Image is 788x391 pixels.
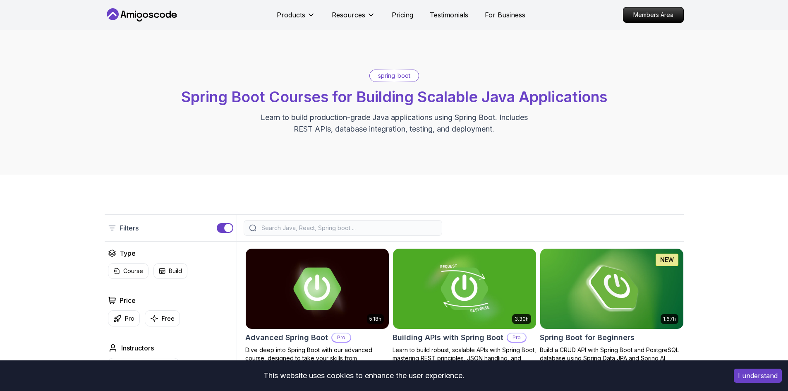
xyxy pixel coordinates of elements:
[393,332,503,343] h2: Building APIs with Spring Boot
[332,10,375,26] button: Resources
[181,88,607,106] span: Spring Boot Courses for Building Scalable Java Applications
[540,332,635,343] h2: Spring Boot for Beginners
[245,332,328,343] h2: Advanced Spring Boot
[108,263,148,279] button: Course
[485,10,525,20] a: For Business
[332,10,365,20] p: Resources
[245,346,389,371] p: Dive deep into Spring Boot with our advanced course, designed to take your skills from intermedia...
[378,72,410,80] p: spring-boot
[277,10,305,20] p: Products
[623,7,684,23] a: Members Area
[169,267,182,275] p: Build
[660,256,674,264] p: NEW
[515,316,529,322] p: 3.30h
[145,310,180,326] button: Free
[246,249,389,329] img: Advanced Spring Boot card
[120,223,139,233] p: Filters
[332,333,350,342] p: Pro
[393,248,537,371] a: Building APIs with Spring Boot card3.30hBuilding APIs with Spring BootProLearn to build robust, s...
[108,358,179,376] button: instructor img[PERSON_NAME]
[508,333,526,342] p: Pro
[123,267,143,275] p: Course
[393,346,537,371] p: Learn to build robust, scalable APIs with Spring Boot, mastering REST principles, JSON handling, ...
[255,112,533,135] p: Learn to build production-grade Java applications using Spring Boot. Includes REST APIs, database...
[260,224,437,232] input: Search Java, React, Spring boot ...
[120,295,136,305] h2: Price
[392,10,413,20] a: Pricing
[663,316,676,322] p: 1.67h
[162,314,175,323] p: Free
[369,316,381,322] p: 5.18h
[120,248,136,258] h2: Type
[6,367,721,385] div: This website uses cookies to enhance the user experience.
[540,346,684,362] p: Build a CRUD API with Spring Boot and PostgreSQL database using Spring Data JPA and Spring AI
[277,10,315,26] button: Products
[153,263,187,279] button: Build
[734,369,782,383] button: Accept cookies
[125,314,134,323] p: Pro
[430,10,468,20] a: Testimonials
[540,248,684,362] a: Spring Boot for Beginners card1.67hNEWSpring Boot for BeginnersBuild a CRUD API with Spring Boot ...
[623,7,683,22] p: Members Area
[108,310,140,326] button: Pro
[540,249,683,329] img: Spring Boot for Beginners card
[121,343,154,353] h2: Instructors
[245,248,389,371] a: Advanced Spring Boot card5.18hAdvanced Spring BootProDive deep into Spring Boot with our advanced...
[393,249,536,329] img: Building APIs with Spring Boot card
